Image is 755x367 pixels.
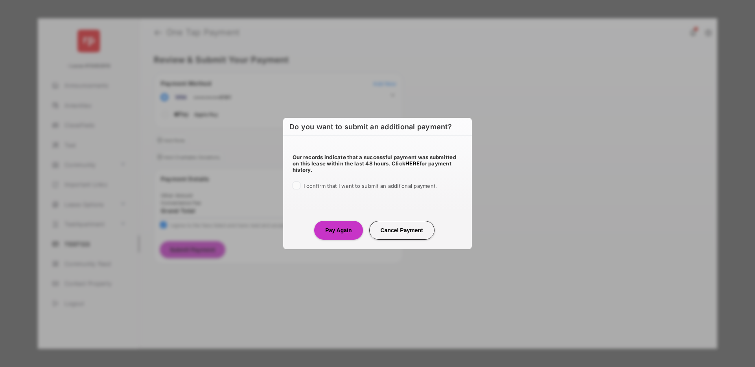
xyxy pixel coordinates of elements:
span: I confirm that I want to submit an additional payment. [304,183,437,189]
button: Cancel Payment [369,221,435,240]
button: Pay Again [314,221,363,240]
h6: Do you want to submit an additional payment? [283,118,472,136]
h5: Our records indicate that a successful payment was submitted on this lease within the last 48 hou... [293,154,462,173]
a: HERE [405,160,420,167]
